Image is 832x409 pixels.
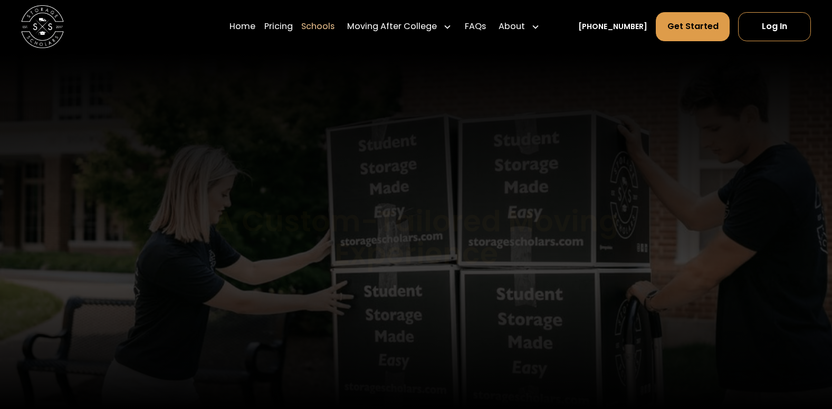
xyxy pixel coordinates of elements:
[465,12,486,42] a: FAQs
[578,21,647,32] a: [PHONE_NUMBER]
[738,12,811,41] a: Log In
[301,12,334,42] a: Schools
[264,12,293,42] a: Pricing
[499,20,525,33] div: About
[656,12,729,41] a: Get Started
[494,12,544,42] div: About
[21,5,64,48] img: Storage Scholars main logo
[343,12,456,42] div: Moving After College
[347,20,437,33] div: Moving After College
[229,12,255,42] a: Home
[160,205,672,269] h1: A Custom-Tailored Moving Experience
